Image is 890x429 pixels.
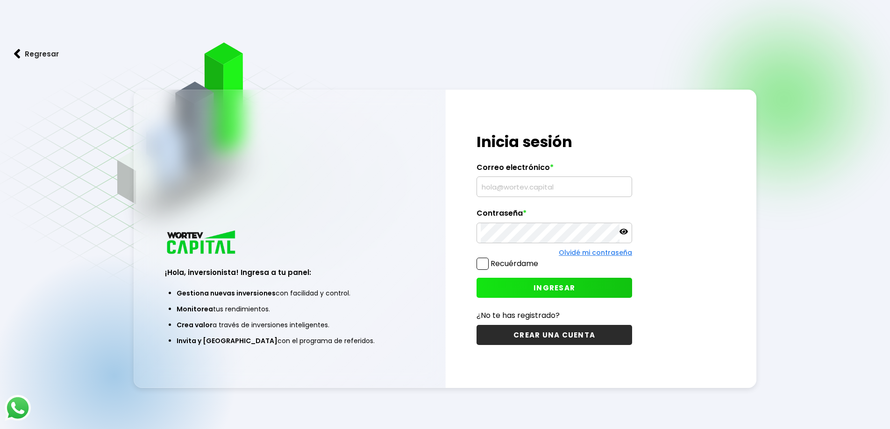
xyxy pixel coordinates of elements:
[177,320,213,330] span: Crea valor
[177,304,213,314] span: Monitorea
[5,395,31,421] img: logos_whatsapp-icon.242b2217.svg
[559,248,632,257] a: Olvidé mi contraseña
[477,309,632,345] a: ¿No te has registrado?CREAR UNA CUENTA
[477,131,632,153] h1: Inicia sesión
[477,209,632,223] label: Contraseña
[177,288,276,298] span: Gestiona nuevas inversiones
[14,49,21,59] img: flecha izquierda
[477,163,632,177] label: Correo electrónico
[534,283,575,293] span: INGRESAR
[491,258,538,269] label: Recuérdame
[477,278,632,298] button: INGRESAR
[165,267,414,278] h3: ¡Hola, inversionista! Ingresa a tu panel:
[477,309,632,321] p: ¿No te has registrado?
[177,301,402,317] li: tus rendimientos.
[177,336,278,345] span: Invita y [GEOGRAPHIC_DATA]
[477,325,632,345] button: CREAR UNA CUENTA
[177,317,402,333] li: a través de inversiones inteligentes.
[177,333,402,349] li: con el programa de referidos.
[481,177,628,197] input: hola@wortev.capital
[177,285,402,301] li: con facilidad y control.
[165,229,239,257] img: logo_wortev_capital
